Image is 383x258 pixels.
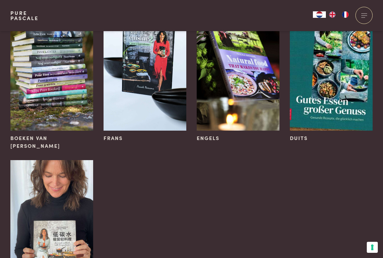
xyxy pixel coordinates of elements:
[197,134,219,142] span: Engels
[339,11,352,18] a: FR
[313,11,352,18] aside: Language selected: Nederlands
[10,134,93,150] span: Boeken van [PERSON_NAME]
[313,11,326,18] a: NL
[326,11,352,18] ul: Language list
[104,134,123,142] span: Frans
[104,7,186,142] a: Frans Frans
[367,242,378,253] button: Uw voorkeuren voor toestemming voor trackingtechnologieën
[10,7,93,131] img: Boeken van Pascale Naessens
[313,11,326,18] div: Language
[290,134,308,142] span: Duits
[10,10,39,21] a: PurePascale
[197,7,279,131] img: Engels
[10,7,93,150] a: Boeken van Pascale Naessens Boeken van [PERSON_NAME]
[290,7,373,142] a: Duits Duits
[104,7,186,131] img: Frans
[290,7,373,131] img: Duits
[326,11,339,18] a: EN
[197,7,279,142] a: Engels Engels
